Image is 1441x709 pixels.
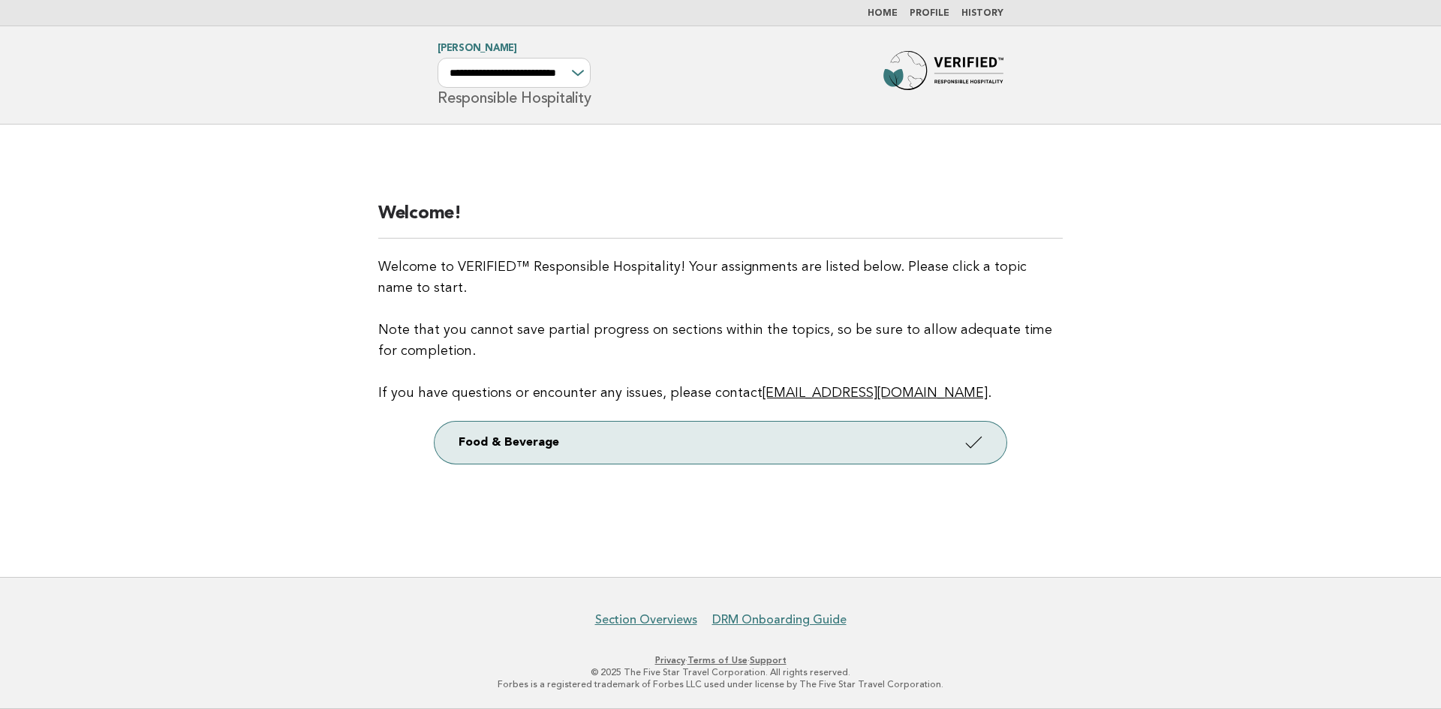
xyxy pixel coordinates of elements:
p: © 2025 The Five Star Travel Corporation. All rights reserved. [261,666,1180,678]
p: Forbes is a registered trademark of Forbes LLC used under license by The Five Star Travel Corpora... [261,678,1180,690]
a: Section Overviews [595,612,697,627]
a: Profile [910,9,949,18]
p: Welcome to VERIFIED™ Responsible Hospitality! Your assignments are listed below. Please click a t... [378,257,1063,404]
a: Privacy [655,655,685,665]
a: DRM Onboarding Guide [712,612,847,627]
img: Forbes Travel Guide [883,51,1003,99]
a: [EMAIL_ADDRESS][DOMAIN_NAME] [763,386,988,400]
a: Home [868,9,898,18]
a: Food & Beverage [435,422,1006,464]
a: Support [750,655,787,665]
a: [PERSON_NAME] [438,44,517,53]
a: Terms of Use [687,655,748,665]
p: · · [261,654,1180,666]
h2: Welcome! [378,202,1063,239]
a: History [961,9,1003,18]
h1: Responsible Hospitality [438,44,591,106]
